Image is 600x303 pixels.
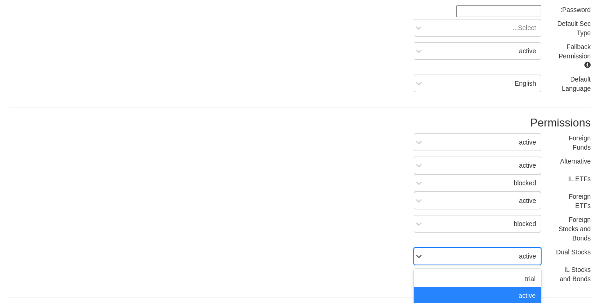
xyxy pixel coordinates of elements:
[555,265,591,284] p: IL Stocks and Bonds
[514,178,536,188] div: blocked
[519,161,536,170] div: active
[519,138,536,147] div: active
[555,192,591,210] p: Foreign ETFs
[515,79,536,88] div: English
[555,42,591,70] p: Fallback Permission
[519,46,536,56] div: active
[514,219,536,228] div: blocked
[519,196,536,205] div: active
[555,157,591,166] p: Alternative
[555,247,591,257] p: Dual Stocks
[9,117,591,129] h3: Permissions
[555,19,591,38] p: Default Sec Type
[555,133,591,152] p: Foreign Funds
[555,75,591,93] p: Default Language
[519,252,536,261] div: active
[555,215,591,243] p: Foreign Stocks and Bonds
[414,271,541,287] div: trial
[555,5,591,14] p: Password:
[555,174,591,183] p: IL ETFs
[512,23,536,32] div: Select...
